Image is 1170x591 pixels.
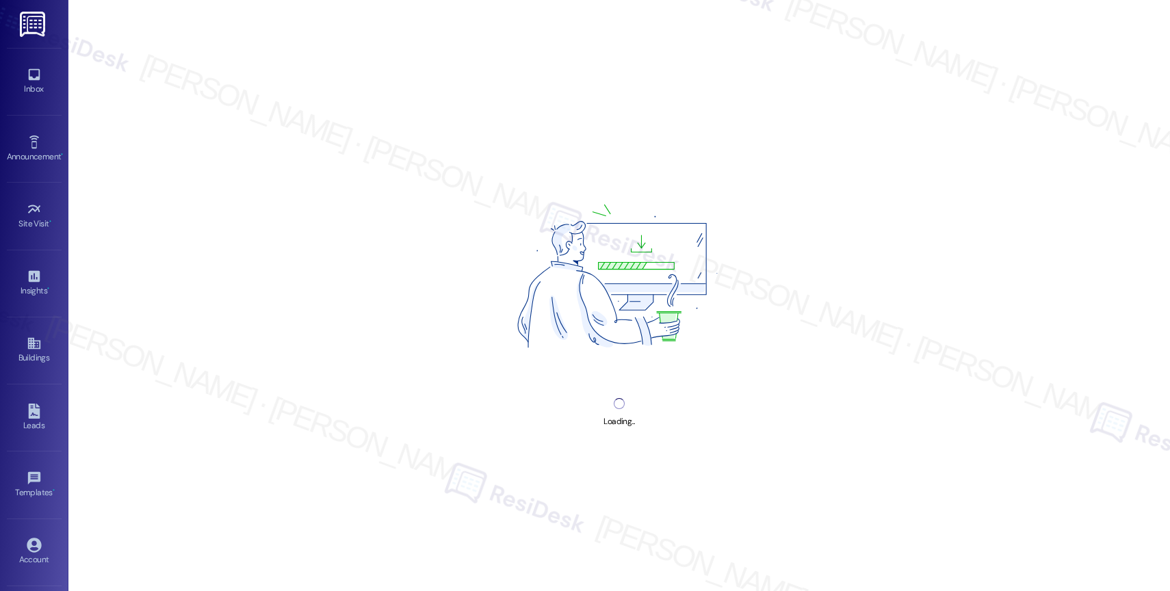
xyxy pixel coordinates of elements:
span: • [61,150,63,159]
a: Templates • [7,467,62,503]
div: Loading... [603,415,634,429]
a: Account [7,534,62,570]
a: Inbox [7,63,62,100]
a: Buildings [7,332,62,369]
span: • [49,217,51,226]
span: • [47,284,49,293]
a: Insights • [7,265,62,302]
img: ResiDesk Logo [20,12,48,37]
a: Site Visit • [7,198,62,235]
a: Leads [7,399,62,436]
span: • [53,486,55,495]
